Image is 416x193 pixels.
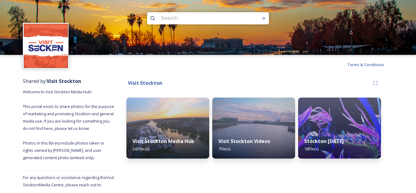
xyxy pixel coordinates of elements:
[218,146,231,152] span: 7 file(s)
[212,98,295,159] img: STOCKTON%2520-%2520ANTHEM%2520FINAL2.jpg
[347,61,393,68] a: Terms & Conditions
[128,80,162,86] strong: Visit Stockton
[132,146,149,152] span: 243 file(s)
[218,138,270,145] strong: Visit Stockton Videos
[126,98,209,159] img: Stockton%2520Marina%2520at%2520Sunset.jpg
[132,138,194,145] strong: Visit Stockton Media Hub
[304,146,319,152] span: 18 file(s)
[158,12,241,25] input: Search
[304,138,344,145] strong: Stockton [DATE]
[23,78,81,84] span: Shared by:
[47,78,81,84] strong: Visit Stockton
[24,24,68,68] img: unnamed.jpeg
[23,89,115,160] span: Welcome to Visit Stockton Media Hub! This portal exists to share photos for the purpose of market...
[298,98,381,159] img: a7760772-3528-499f-a23e-6a5eb5642cab.jpg
[23,175,114,188] span: For any questions or assistance regarding the Visit Stockton Media Centre, please reach out to:
[347,62,384,67] span: Terms & Conditions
